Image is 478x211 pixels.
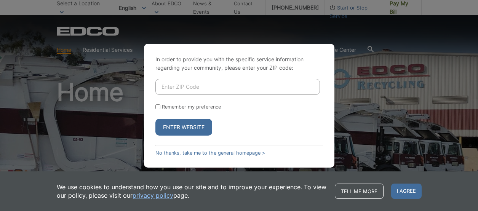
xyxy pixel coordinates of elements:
input: Enter ZIP Code [155,79,320,95]
label: Remember my preference [162,104,221,110]
button: Enter Website [155,119,212,136]
span: I agree [391,184,422,199]
p: We use cookies to understand how you use our site and to improve your experience. To view our pol... [57,183,327,200]
a: Tell me more [335,184,384,199]
p: In order to provide you with the specific service information regarding your community, please en... [155,55,323,72]
a: privacy policy [133,191,173,200]
a: No thanks, take me to the general homepage > [155,150,265,156]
